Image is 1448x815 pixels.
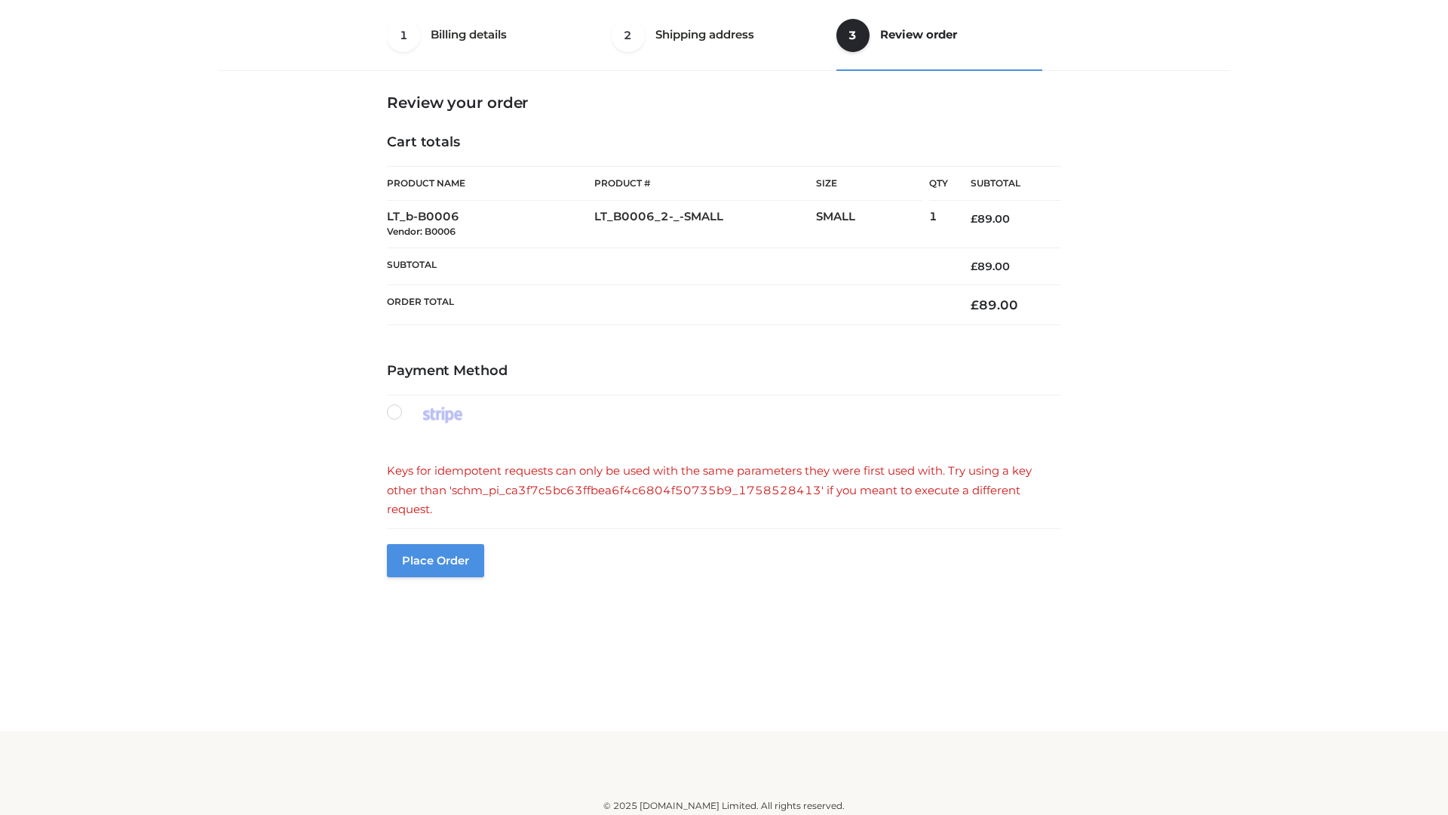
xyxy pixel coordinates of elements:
[971,212,977,226] span: £
[387,248,948,284] th: Subtotal
[816,167,922,201] th: Size
[387,166,594,201] th: Product Name
[971,212,1010,226] bdi: 89.00
[971,260,1010,273] bdi: 89.00
[387,544,484,577] button: Place order
[387,94,1061,112] h3: Review your order
[594,166,816,201] th: Product #
[971,297,979,312] span: £
[929,166,948,201] th: Qty
[224,798,1224,813] div: © 2025 [DOMAIN_NAME] Limited. All rights reserved.
[387,226,456,237] small: Vendor: B0006
[971,297,1018,312] bdi: 89.00
[594,201,816,248] td: LT_B0006_2-_-SMALL
[387,201,594,248] td: LT_b-B0006
[387,363,1061,380] h4: Payment Method
[387,285,948,325] th: Order Total
[387,461,1061,519] div: Keys for idempotent requests can only be used with the same parameters they were first used with....
[929,201,948,248] td: 1
[816,201,929,248] td: SMALL
[387,134,1061,151] h4: Cart totals
[971,260,977,273] span: £
[948,167,1061,201] th: Subtotal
